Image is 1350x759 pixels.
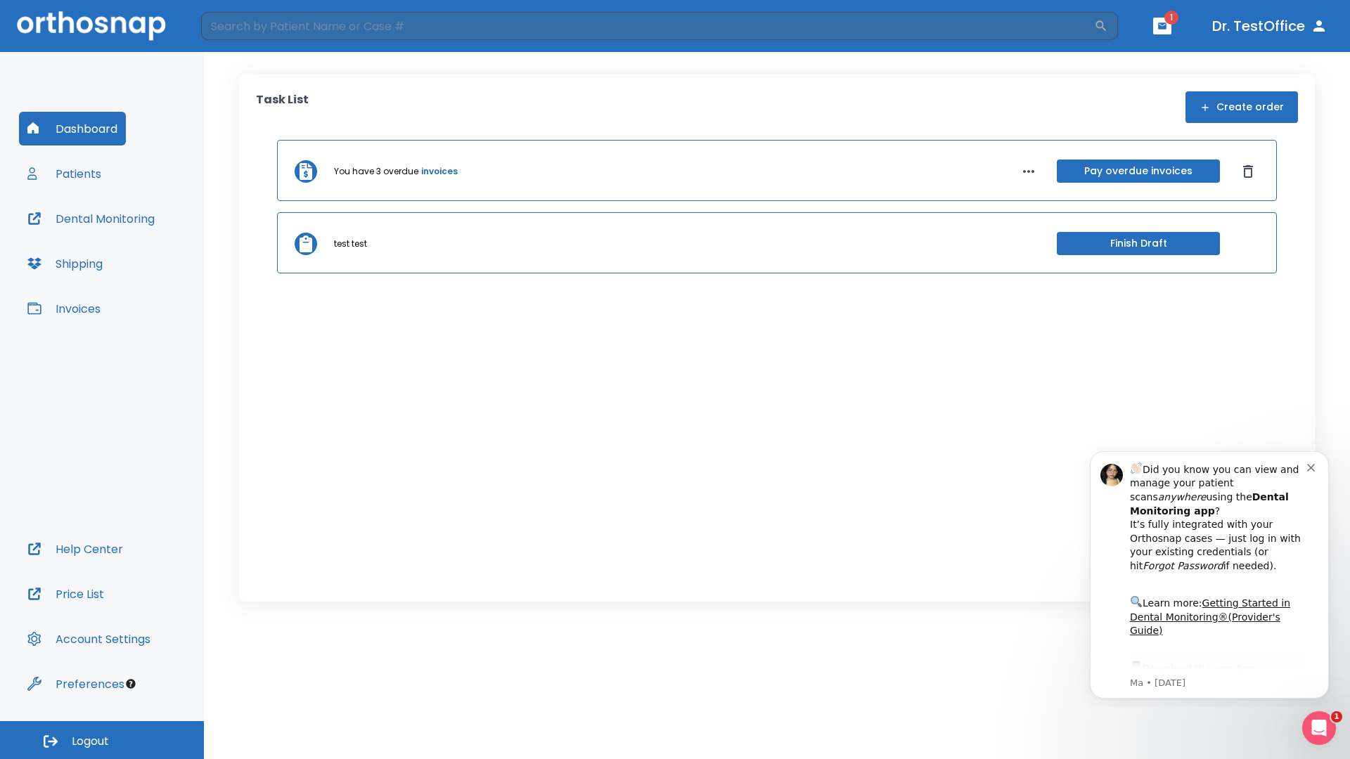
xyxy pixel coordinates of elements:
[1164,11,1178,25] span: 1
[334,165,418,178] p: You have 3 overdue
[17,11,166,40] img: Orthosnap
[334,238,367,250] p: test test
[19,157,110,190] button: Patients
[1237,160,1259,183] button: Dismiss
[256,91,309,123] p: Task List
[19,622,159,656] button: Account Settings
[1207,13,1333,39] button: Dr. TestOffice
[19,112,126,145] button: Dashboard
[1069,439,1350,707] iframe: Intercom notifications message
[19,292,109,325] button: Invoices
[1185,91,1298,123] button: Create order
[19,577,112,611] button: Price List
[61,221,238,292] div: Download the app: | ​ Let us know if you need help getting started!
[19,247,111,280] button: Shipping
[1302,711,1336,745] iframe: Intercom live chat
[19,532,131,566] button: Help Center
[201,12,1094,40] input: Search by Patient Name or Case #
[1331,711,1342,722] span: 1
[238,22,250,33] button: Dismiss notification
[1057,160,1220,183] button: Pay overdue invoices
[19,202,163,235] button: Dental Monitoring
[61,238,238,251] p: Message from Ma, sent 4w ago
[19,667,133,701] button: Preferences
[124,677,137,690] div: Tooltip anchor
[421,165,458,178] a: invoices
[72,734,109,749] span: Logout
[61,224,186,249] a: App Store
[1057,232,1220,255] button: Finish Draft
